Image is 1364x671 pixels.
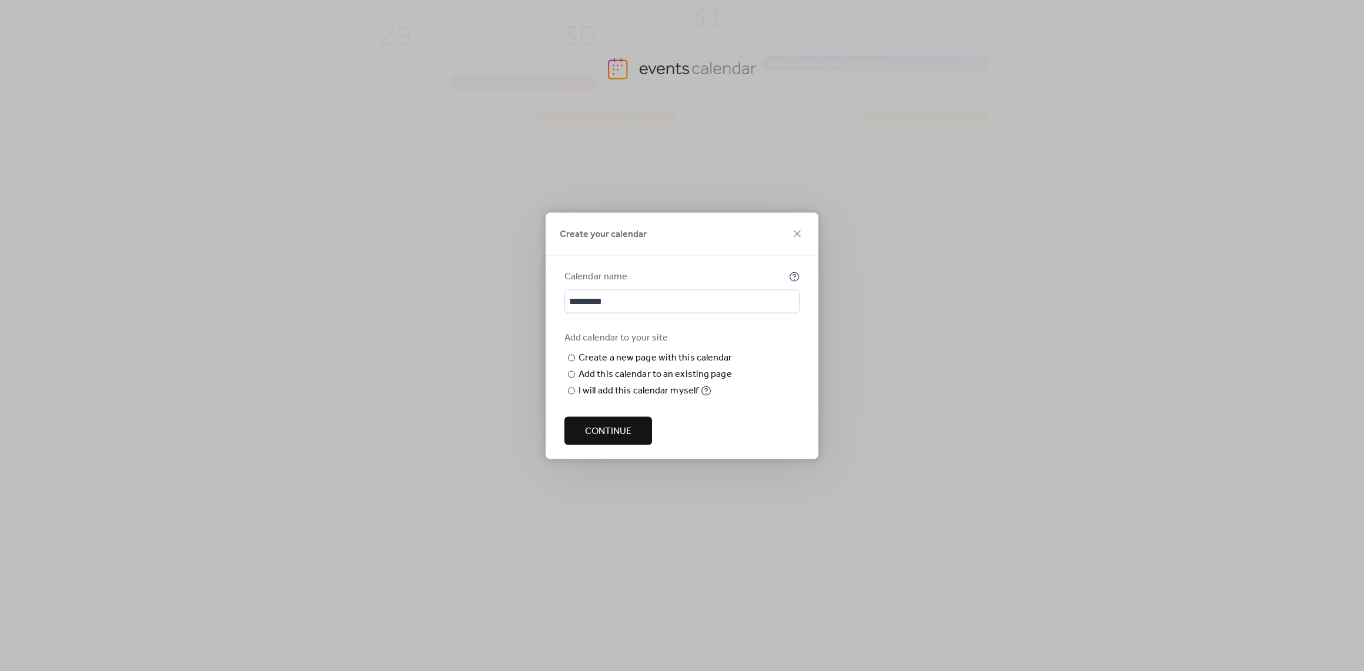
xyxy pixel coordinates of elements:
span: Continue [585,424,631,438]
div: I will add this calendar myself [579,383,698,398]
div: Add calendar to your site [564,331,797,345]
button: Continue [564,416,652,445]
div: Calendar name [564,269,787,283]
div: Add this calendar to an existing page [579,367,732,381]
span: Create your calendar [560,227,647,241]
div: Create a new page with this calendar [579,350,733,365]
